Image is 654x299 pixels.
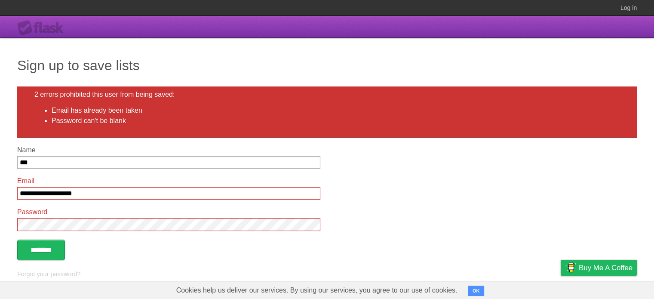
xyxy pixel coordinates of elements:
button: OK [468,286,485,296]
li: Email has already been taken [52,105,620,116]
label: Name [17,146,320,154]
label: Password [17,208,320,216]
span: Buy me a coffee [579,260,633,275]
div: Flask [17,20,69,36]
h1: Sign up to save lists [17,55,637,76]
h2: 2 errors prohibited this user from being saved: [34,91,620,99]
li: Password can't be blank [52,116,620,126]
a: Buy me a coffee [561,260,637,276]
label: Email [17,177,320,185]
a: Forgot your password? [17,271,80,277]
img: Buy me a coffee [565,260,577,275]
span: Cookies help us deliver our services. By using our services, you agree to our use of cookies. [168,282,466,299]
